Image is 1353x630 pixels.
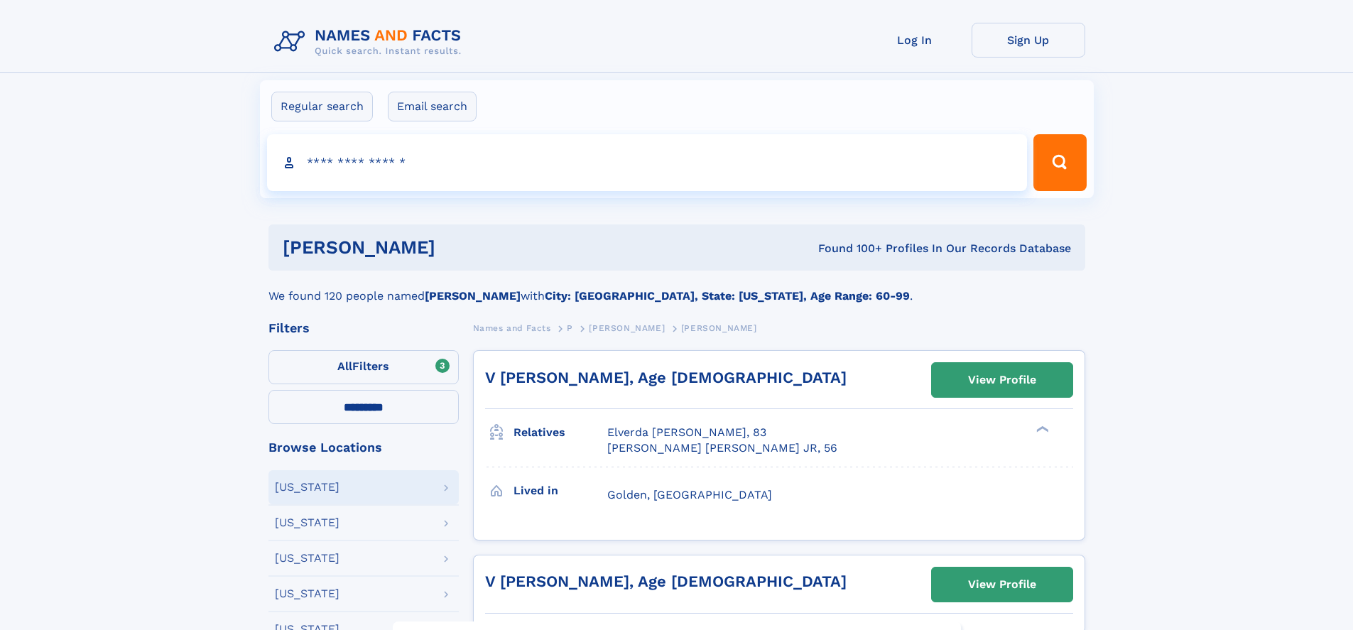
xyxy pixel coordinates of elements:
[275,588,339,599] div: [US_STATE]
[681,323,757,333] span: [PERSON_NAME]
[858,23,972,58] a: Log In
[388,92,477,121] label: Email search
[932,363,1072,397] a: View Profile
[485,369,847,386] a: V [PERSON_NAME], Age [DEMOGRAPHIC_DATA]
[968,364,1036,396] div: View Profile
[545,289,910,303] b: City: [GEOGRAPHIC_DATA], State: [US_STATE], Age Range: 60-99
[607,425,766,440] a: Elverda [PERSON_NAME], 83
[567,319,573,337] a: P
[268,441,459,454] div: Browse Locations
[275,517,339,528] div: [US_STATE]
[337,359,352,373] span: All
[968,568,1036,601] div: View Profile
[267,134,1028,191] input: search input
[275,553,339,564] div: [US_STATE]
[268,322,459,335] div: Filters
[626,241,1071,256] div: Found 100+ Profiles In Our Records Database
[567,323,573,333] span: P
[607,488,772,501] span: Golden, [GEOGRAPHIC_DATA]
[607,440,837,456] a: [PERSON_NAME] [PERSON_NAME] JR, 56
[268,23,473,61] img: Logo Names and Facts
[275,482,339,493] div: [US_STATE]
[485,572,847,590] a: V [PERSON_NAME], Age [DEMOGRAPHIC_DATA]
[283,239,627,256] h1: [PERSON_NAME]
[932,567,1072,602] a: View Profile
[1033,425,1050,434] div: ❯
[589,319,665,337] a: [PERSON_NAME]
[514,420,607,445] h3: Relatives
[271,92,373,121] label: Regular search
[514,479,607,503] h3: Lived in
[1033,134,1086,191] button: Search Button
[972,23,1085,58] a: Sign Up
[589,323,665,333] span: [PERSON_NAME]
[425,289,521,303] b: [PERSON_NAME]
[268,271,1085,305] div: We found 120 people named with .
[473,319,551,337] a: Names and Facts
[268,350,459,384] label: Filters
